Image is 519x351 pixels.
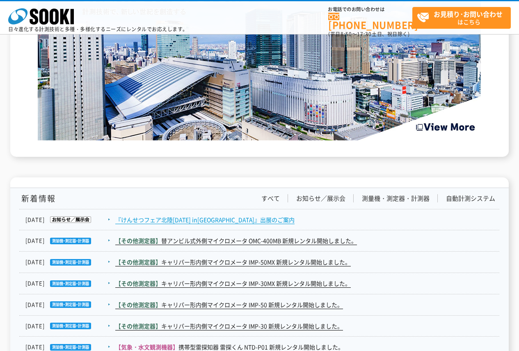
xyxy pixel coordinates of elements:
a: 【その他測定器】替アンビル式外側マイクロメータ OMC-400MB 新規レンタル開始しました。 [115,236,357,245]
a: すべて [261,194,280,203]
dt: [DATE] [25,301,114,309]
img: 測量機・測定器・計測器 [45,323,91,329]
span: 17:30 [357,30,372,38]
a: 『けんせつフェア北陸[DATE] in[GEOGRAPHIC_DATA]』出展のご案内 [115,216,295,224]
a: [PHONE_NUMBER] [328,13,412,30]
dt: [DATE] [25,236,114,245]
span: はこちら [417,7,510,28]
a: 【その他測定器】キャリパー形内側マイクロメータ IMP-50MX 新規レンタル開始しました。 [115,258,351,266]
span: 【その他測定器】 [115,301,161,309]
strong: お見積り･お問い合わせ [434,9,503,19]
dt: [DATE] [25,258,114,266]
span: 【その他測定器】 [115,322,161,330]
span: お電話でのお問い合わせは [328,7,412,12]
a: 【その他測定器】キャリパー形内側マイクロメータ IMP-30 新規レンタル開始しました。 [115,322,343,330]
span: 【その他測定器】 [115,258,161,266]
a: お知らせ／展示会 [296,194,345,203]
span: (平日 ～ 土日、祝日除く) [328,30,409,38]
dt: [DATE] [25,322,114,330]
a: Create the Future [38,132,481,140]
a: 自動計測システム [446,194,495,203]
span: 8:50 [341,30,352,38]
dt: [DATE] [25,216,114,224]
img: 測量機・測定器・計測器 [45,280,91,287]
img: 測量機・測定器・計測器 [45,301,91,308]
a: 測量機・測定器・計測器 [362,194,430,203]
a: 【その他測定器】キャリパー形内側マイクロメータ IMP-50 新規レンタル開始しました。 [115,301,343,309]
a: 【その他測定器】キャリパー形内側マイクロメータ IMP-30MX 新規レンタル開始しました。 [115,279,351,288]
img: お知らせ／展示会 [45,216,91,223]
p: 日々進化する計測技術と多種・多様化するニーズにレンタルでお応えします。 [8,27,188,32]
dt: [DATE] [25,279,114,288]
h1: 新着情報 [19,194,56,203]
span: 【気象・水文観測機器】 [115,343,178,351]
img: 測量機・測定器・計測器 [45,344,91,351]
img: 測量機・測定器・計測器 [45,259,91,266]
span: 【その他測定器】 [115,279,161,287]
span: 【その他測定器】 [115,236,161,245]
a: お見積り･お問い合わせはこちら [412,7,511,29]
img: 測量機・測定器・計測器 [45,238,91,244]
